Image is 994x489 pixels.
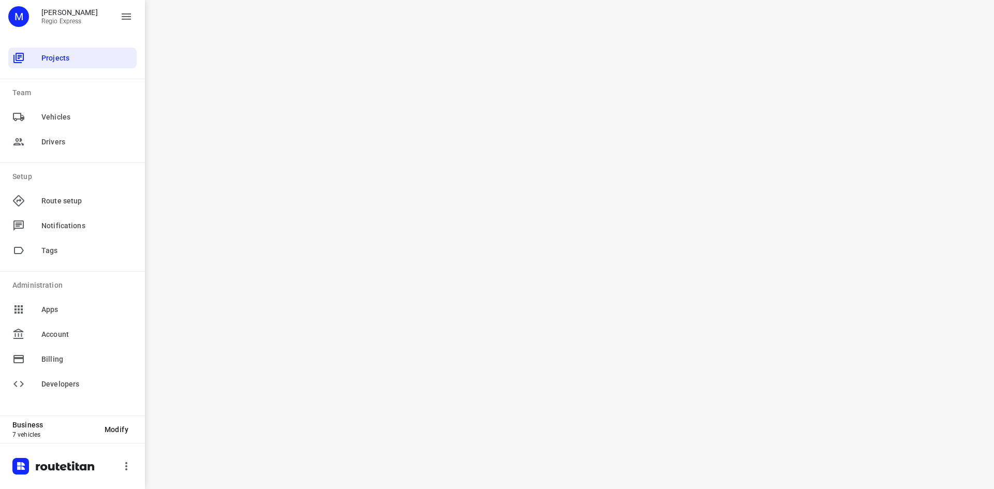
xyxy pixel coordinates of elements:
[8,374,137,394] div: Developers
[41,379,133,390] span: Developers
[12,421,96,429] p: Business
[41,112,133,123] span: Vehicles
[41,304,133,315] span: Apps
[41,8,98,17] p: Max Bisseling
[8,240,137,261] div: Tags
[41,329,133,340] span: Account
[105,425,128,434] span: Modify
[41,245,133,256] span: Tags
[8,349,137,369] div: Billing
[12,280,137,291] p: Administration
[12,87,137,98] p: Team
[8,131,137,152] div: Drivers
[8,6,29,27] div: M
[12,171,137,182] p: Setup
[96,420,137,439] button: Modify
[41,196,133,206] span: Route setup
[8,324,137,345] div: Account
[8,107,137,127] div: Vehicles
[8,190,137,211] div: Route setup
[41,354,133,365] span: Billing
[8,299,137,320] div: Apps
[12,431,96,438] p: 7 vehicles
[41,220,133,231] span: Notifications
[8,215,137,236] div: Notifications
[41,53,133,64] span: Projects
[41,137,133,147] span: Drivers
[41,18,98,25] p: Regio Express
[8,48,137,68] div: Projects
